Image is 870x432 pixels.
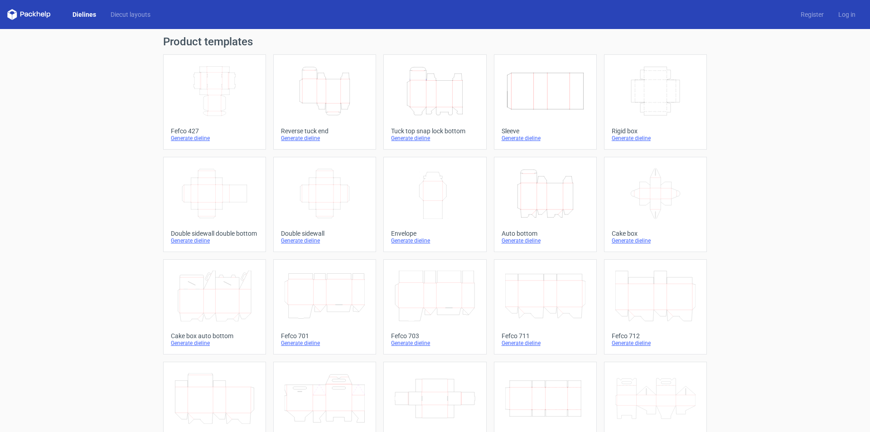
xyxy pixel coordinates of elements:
a: Cake boxGenerate dieline [604,157,707,252]
div: Fefco 703 [391,332,478,340]
a: Diecut layouts [103,10,158,19]
div: Generate dieline [281,237,368,244]
div: Double sidewall double bottom [171,230,258,237]
div: Generate dieline [612,237,699,244]
div: Fefco 712 [612,332,699,340]
div: Fefco 701 [281,332,368,340]
a: Dielines [65,10,103,19]
div: Generate dieline [171,340,258,347]
div: Rigid box [612,127,699,135]
div: Reverse tuck end [281,127,368,135]
div: Generate dieline [391,340,478,347]
a: Log in [831,10,863,19]
div: Generate dieline [502,135,589,142]
div: Fefco 711 [502,332,589,340]
div: Generate dieline [612,135,699,142]
div: Generate dieline [391,237,478,244]
div: Double sidewall [281,230,368,237]
div: Generate dieline [171,237,258,244]
a: EnvelopeGenerate dieline [383,157,486,252]
a: Double sidewall double bottomGenerate dieline [163,157,266,252]
a: Fefco 427Generate dieline [163,54,266,150]
a: Cake box auto bottomGenerate dieline [163,259,266,354]
a: Fefco 712Generate dieline [604,259,707,354]
div: Generate dieline [502,340,589,347]
div: Generate dieline [281,340,368,347]
div: Fefco 427 [171,127,258,135]
a: Double sidewallGenerate dieline [273,157,376,252]
div: Cake box [612,230,699,237]
a: Fefco 711Generate dieline [494,259,597,354]
h1: Product templates [163,36,707,47]
a: Fefco 701Generate dieline [273,259,376,354]
a: Rigid boxGenerate dieline [604,54,707,150]
div: Auto bottom [502,230,589,237]
a: Fefco 703Generate dieline [383,259,486,354]
div: Generate dieline [612,340,699,347]
a: Reverse tuck endGenerate dieline [273,54,376,150]
div: Generate dieline [391,135,478,142]
div: Cake box auto bottom [171,332,258,340]
div: Sleeve [502,127,589,135]
div: Tuck top snap lock bottom [391,127,478,135]
div: Generate dieline [171,135,258,142]
a: Auto bottomGenerate dieline [494,157,597,252]
div: Generate dieline [281,135,368,142]
a: SleeveGenerate dieline [494,54,597,150]
div: Envelope [391,230,478,237]
div: Generate dieline [502,237,589,244]
a: Register [793,10,831,19]
a: Tuck top snap lock bottomGenerate dieline [383,54,486,150]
